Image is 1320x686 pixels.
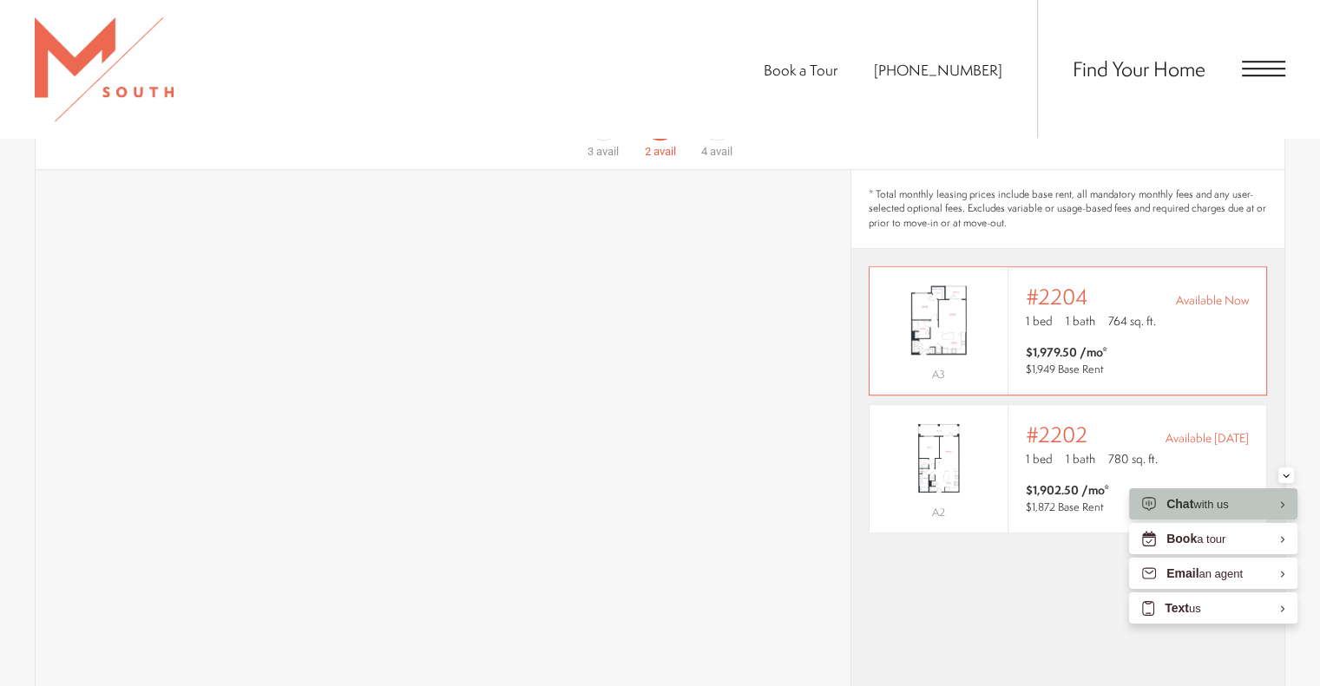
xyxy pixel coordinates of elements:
span: 1 bath [1066,450,1095,467]
button: Open Menu [1242,61,1285,76]
span: $1,979.50 /mo* [1026,343,1107,361]
a: Call Us at 813-570-8014 [874,60,1002,80]
span: Available [DATE] [1166,429,1249,447]
span: avail [710,145,732,158]
span: 1 bath [1066,312,1095,330]
span: 4 [701,145,707,158]
a: View #2202 [869,404,1267,533]
a: Book a Tour [764,60,837,80]
a: View #2204 [869,266,1267,395]
span: $1,949 Base Rent [1026,362,1104,376]
span: * Total monthly leasing prices include base rent, all mandatory monthly fees and any user-selecte... [869,187,1267,231]
a: Find Your Home [1073,55,1205,82]
span: Available Now [1176,291,1249,309]
span: 764 sq. ft. [1108,312,1156,330]
span: avail [596,145,619,158]
span: 1 bed [1026,312,1053,330]
span: $1,872 Base Rent [1026,500,1104,514]
span: 1 bed [1026,450,1053,467]
span: 3 [588,145,594,158]
img: MSouth [35,17,174,121]
span: A2 [932,505,945,519]
span: #2202 [1026,422,1087,447]
span: $1,902.50 /mo* [1026,481,1109,499]
img: #2202 - 1 bedroom floor plan layout with 1 bathroom and 780 square feet [870,415,1008,501]
img: #2204 - 1 bedroom floor plan layout with 1 bathroom and 764 square feet [870,277,1008,363]
span: [PHONE_NUMBER] [874,60,1002,80]
span: A3 [932,367,945,382]
span: #2204 [1026,284,1088,309]
span: 780 sq. ft. [1108,450,1158,467]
